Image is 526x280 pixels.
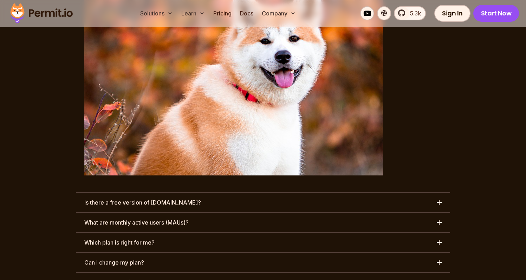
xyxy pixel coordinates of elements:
[76,213,450,232] button: What are monthly active users (MAUs)?
[259,6,299,20] button: Company
[473,5,519,22] a: Start Now
[76,193,450,212] button: Is there a free version of [DOMAIN_NAME]?
[394,6,426,20] a: 5.3k
[84,238,155,247] h3: Which plan is right for me?
[84,218,189,227] h3: What are monthly active users (MAUs)?
[137,6,176,20] button: Solutions
[76,253,450,272] button: Can I change my plan?
[84,258,144,267] h3: Can I change my plan?
[76,233,450,252] button: Which plan is right for me?
[178,6,208,20] button: Learn
[434,5,470,22] a: Sign In
[406,9,421,18] span: 5.3k
[84,198,201,207] h3: Is there a free version of [DOMAIN_NAME]?
[7,1,76,25] img: Permit logo
[237,6,256,20] a: Docs
[210,6,234,20] a: Pricing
